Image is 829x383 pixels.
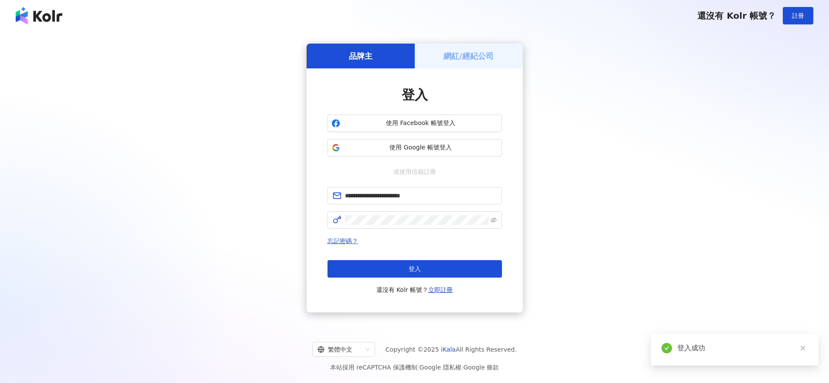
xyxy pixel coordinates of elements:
span: 本站採用 reCAPTCHA 保護機制 [330,362,499,373]
span: | [461,364,464,371]
span: 或使用信箱註冊 [387,167,442,176]
span: 註冊 [792,12,804,19]
span: check-circle [662,343,672,353]
div: 登入成功 [677,343,808,353]
span: close [800,345,806,351]
button: 使用 Facebook 帳號登入 [328,115,502,132]
button: 註冊 [783,7,813,24]
button: 登入 [328,260,502,278]
span: | [417,364,420,371]
span: 使用 Google 帳號登入 [344,143,498,152]
a: Google 隱私權 [420,364,461,371]
a: 忘記密碼？ [328,237,358,244]
h5: 網紅/經紀公司 [443,51,494,61]
span: Copyright © 2025 All Rights Reserved. [386,344,517,355]
span: 使用 Facebook 帳號登入 [344,119,498,128]
h5: 品牌主 [349,51,372,61]
button: 使用 Google 帳號登入 [328,139,502,156]
a: 立即註冊 [428,286,453,293]
a: iKala [441,346,456,353]
span: 登入 [402,87,428,102]
img: logo [16,7,62,24]
a: Google 條款 [463,364,499,371]
div: 繁體中文 [317,342,362,356]
span: 還沒有 Kolr 帳號？ [376,285,453,295]
span: 還沒有 Kolr 帳號？ [697,10,776,21]
span: eye-invisible [491,217,497,223]
span: 登入 [409,265,421,272]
